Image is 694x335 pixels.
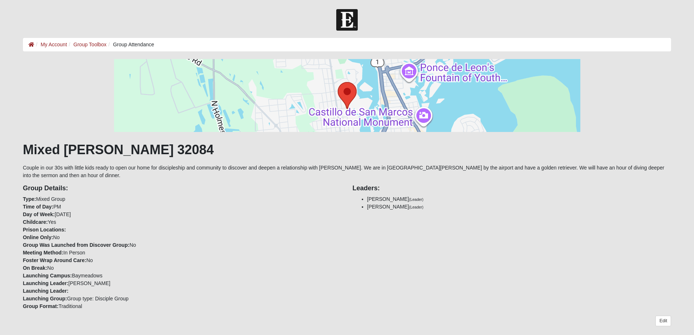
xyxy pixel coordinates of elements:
[409,205,424,209] small: (Leader)
[23,234,53,240] strong: Online Only:
[23,296,67,301] strong: Launching Group:
[23,242,130,248] strong: Group Was Launched from Discover Group:
[23,196,36,202] strong: Type:
[17,179,347,310] div: Mixed Group PM [DATE] Yes No No In Person No No Baymeadows [PERSON_NAME] Group type: Disciple Gro...
[23,280,68,286] strong: Launching Leader:
[336,9,358,31] img: Church of Eleven22 Logo
[23,303,59,309] strong: Group Format:
[409,197,424,202] small: (Leader)
[23,211,55,217] strong: Day of Week:
[23,257,86,263] strong: Foster Wrap Around Care:
[367,195,671,203] li: [PERSON_NAME]
[23,273,72,278] strong: Launching Campus:
[23,204,54,210] strong: Time of Day:
[353,184,671,192] h4: Leaders:
[74,42,107,47] a: Group Toolbox
[655,316,671,326] a: Edit
[23,142,671,157] h1: Mixed [PERSON_NAME] 32084
[23,184,342,192] h4: Group Details:
[23,227,66,233] strong: Prison Locations:
[367,203,671,211] li: [PERSON_NAME]
[106,41,154,48] li: Group Attendance
[23,265,47,271] strong: On Break:
[23,219,48,225] strong: Childcare:
[23,288,68,294] strong: Launching Leader:
[23,250,63,256] strong: Meeting Method:
[40,42,67,47] a: My Account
